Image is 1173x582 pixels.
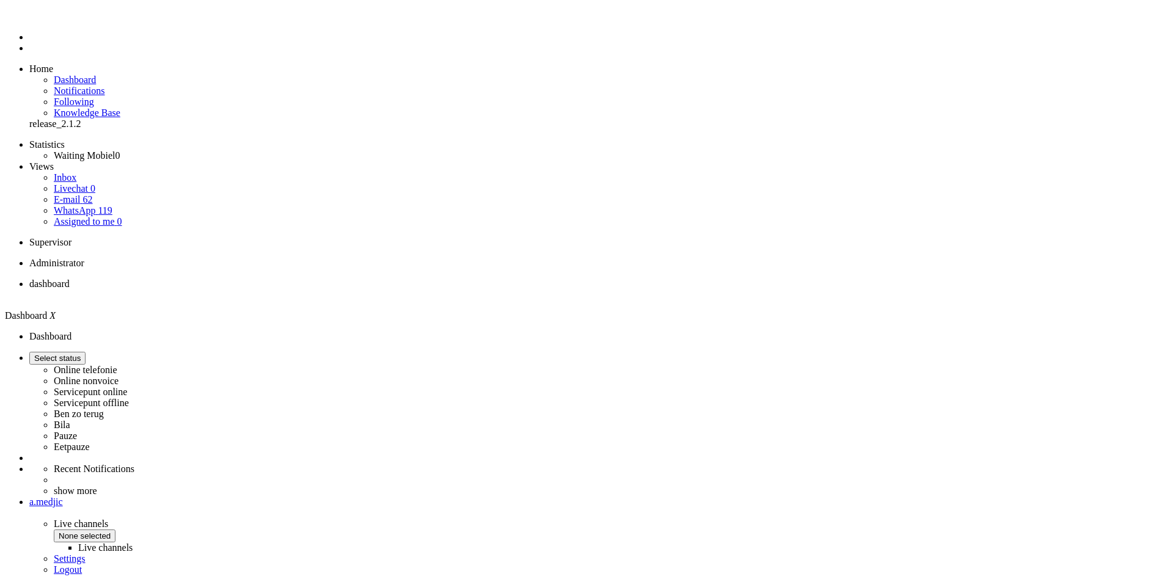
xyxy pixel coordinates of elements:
[29,32,1168,43] li: Dashboard menu
[98,205,112,216] span: 119
[54,85,105,96] a: Notifications menu item
[29,64,1168,75] li: Home menu item
[5,64,1168,129] ul: dashboard menu items
[54,518,1168,553] span: Live channels
[29,278,70,289] span: dashboard
[54,398,129,408] label: Servicepunt offline
[54,553,86,564] a: Settings
[54,365,117,375] label: Online telefonie
[29,352,86,365] button: Select status
[54,172,76,183] a: Inbox
[115,150,120,161] span: 0
[29,139,1168,150] li: Statistics
[54,564,82,575] a: Logout
[54,464,1168,475] li: Recent Notifications
[54,216,122,227] a: Assigned to me 0
[29,43,1168,54] li: Tickets menu
[59,531,111,540] span: None selected
[54,387,127,397] label: Servicepunt online
[29,497,1168,507] a: a.medjic
[54,205,95,216] span: WhatsApp
[54,431,77,441] label: Pauze
[117,216,122,227] span: 0
[49,310,56,321] i: X
[54,486,97,496] a: show more
[54,107,120,118] a: Knowledge base
[54,529,115,542] button: None selected
[54,376,119,386] label: Online nonvoice
[29,10,51,20] a: Omnidesk
[54,96,94,107] a: Following
[29,161,1168,172] li: Views
[54,183,88,194] span: Livechat
[54,205,112,216] a: WhatsApp 119
[54,107,120,118] span: Knowledge Base
[54,194,93,205] a: E-mail 62
[54,183,95,194] a: Livechat 0
[54,75,96,85] span: Dashboard
[29,258,1168,269] li: Administrator
[29,352,1168,453] li: Select status Online telefonieOnline nonvoiceServicepunt onlineServicepunt offlineBen zo terugBil...
[54,194,81,205] span: E-mail
[78,542,133,553] label: Live channels
[29,118,81,129] span: release_2.1.2
[83,194,93,205] span: 62
[54,75,96,85] a: Dashboard menu item
[90,183,95,194] span: 0
[5,310,47,321] span: Dashboard
[29,289,1168,300] div: Close tab
[29,278,1168,300] li: Dashboard
[5,10,1168,54] ul: Menu
[34,354,81,363] span: Select status
[29,237,1168,248] li: Supervisor
[54,150,120,161] a: Waiting Mobiel
[54,420,70,430] label: Bila
[54,442,90,452] label: Eetpauze
[54,216,115,227] span: Assigned to me
[54,409,104,419] label: Ben zo terug
[54,85,105,96] span: Notifications
[29,331,1168,342] li: Dashboard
